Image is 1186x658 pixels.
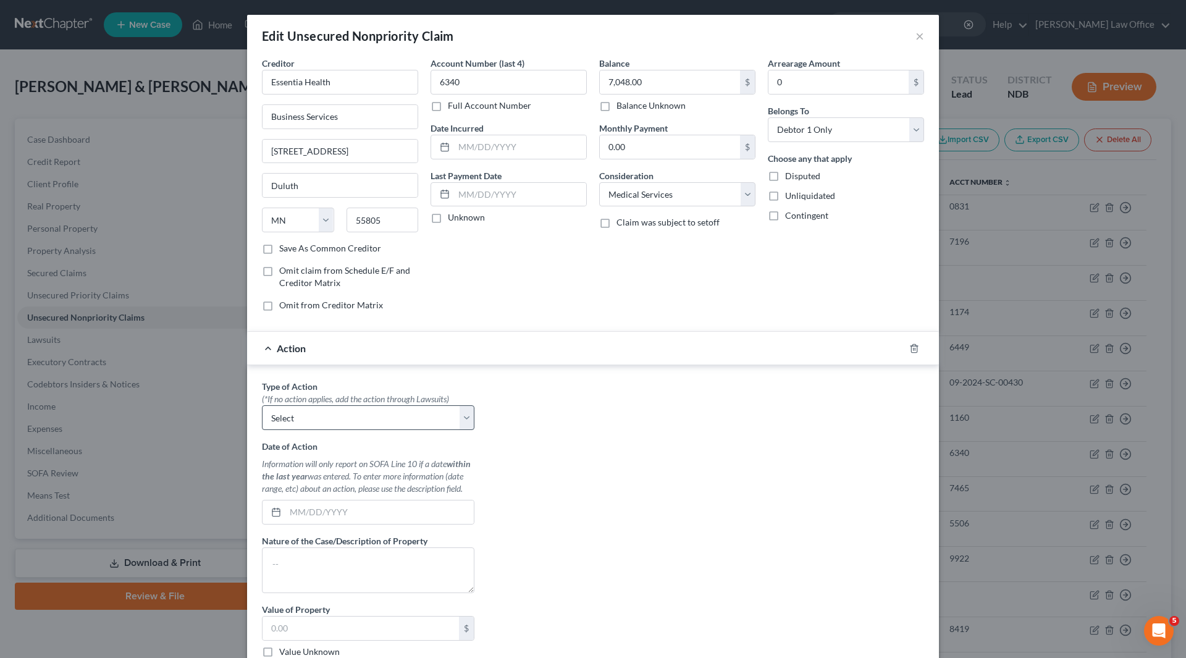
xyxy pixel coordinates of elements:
input: Apt, Suite, etc... [263,140,418,163]
button: × [915,28,924,43]
label: Balance Unknown [616,99,686,112]
div: $ [740,70,755,94]
span: Omit from Creditor Matrix [279,300,383,310]
label: Nature of the Case/Description of Property [262,534,427,547]
div: Legal Assistant [95,266,227,278]
div: US Bky Cou...4004-1.pdf [107,99,212,112]
div: [PERSON_NAME] Law Office [95,284,227,297]
div: [PERSON_NAME] • 34m ago [20,183,124,191]
label: Value of Property [262,603,330,616]
label: Account Number (last 4) [431,57,524,70]
label: Consideration [599,169,654,182]
label: Unknown [448,211,485,224]
button: Gif picker [39,405,49,415]
input: Search creditor by name... [262,70,418,95]
input: 0.00 [768,70,909,94]
label: Balance [599,57,629,70]
div: $ [909,70,923,94]
div: Sounds great, thank you! [95,211,227,223]
label: Monthly Payment [599,122,668,135]
label: Date of Action [262,440,318,453]
textarea: Message… [11,379,237,400]
div: Hi [PERSON_NAME]! That should work. I will let you know once this has been completed! [20,138,193,174]
span: Type of Action [262,381,318,392]
span: Omit claim from Schedule E/F and Creditor Matrix [279,265,410,288]
div: Information will only report on SOFA Line 10 if a date was entered. To enter more information (da... [262,458,474,495]
label: Last Payment Date [431,169,502,182]
p: Active 30m ago [60,15,123,28]
div: [PERSON_NAME] [95,229,227,242]
input: 0.00 [600,70,740,94]
label: Full Account Number [448,99,531,112]
div: [STREET_ADDRESS] [95,302,227,314]
button: Home [193,5,217,28]
span: Contingent [785,210,828,221]
input: Enter city... [263,174,418,197]
input: Enter address... [263,105,418,129]
h1: [PERSON_NAME] [60,6,140,15]
label: Save As Common Creditor [279,242,381,255]
button: go back [8,5,32,28]
input: 0.00 [600,135,740,159]
div: Fargo, ND 58107-2152 [95,339,227,351]
iframe: Intercom live chat [1144,616,1174,646]
div: (*If no action applies, add the action through Lawsuits) [262,393,474,405]
input: XXXX [431,70,587,95]
button: Send a message… [212,400,232,420]
button: Start recording [78,405,88,415]
span: Claim was subject to setoff [616,217,720,227]
img: Profile image for James [35,7,55,27]
div: $ [740,135,755,159]
div: PO Box 2152 [95,321,227,333]
label: Choose any that apply [768,152,852,165]
input: Enter zip... [347,208,419,232]
div: Edit Unsecured Nonpriority Claim [262,27,454,44]
div: $ [459,617,474,640]
div: [PHONE_NUMBER] (Fax) [95,376,227,388]
span: Disputed [785,171,820,181]
span: Belongs To [768,106,809,116]
div: Sounds great, thank you![PERSON_NAME][PERSON_NAME]Legal Assistant[PERSON_NAME] Law Office[STREET_... [85,203,237,473]
span: Action [277,342,306,354]
span: Unliquidated [785,190,835,201]
div: [PHONE_NUMBER] (Telephone) [95,357,227,369]
div: [PERSON_NAME] [95,248,227,260]
label: Value Unknown [279,646,340,658]
span: Creditor [262,58,295,69]
div: Nicole says… [10,203,237,487]
input: MM/DD/YYYY [285,500,474,524]
label: Date Incurred [431,122,484,135]
div: Close [217,5,239,27]
span: 5 [1169,616,1179,626]
button: Emoji picker [19,405,29,415]
div: Hi [PERSON_NAME]! That should work. I will let you know once this has been completed![PERSON_NAME... [10,130,203,182]
label: Arrearage Amount [768,57,840,70]
a: US Bky Cou...4004-1.pdf [95,99,227,113]
button: Upload attachment [59,405,69,415]
input: MM/DD/YYYY [454,135,586,159]
input: MM/DD/YYYY [454,183,586,206]
input: 0.00 [263,617,459,640]
div: James says… [10,130,237,204]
